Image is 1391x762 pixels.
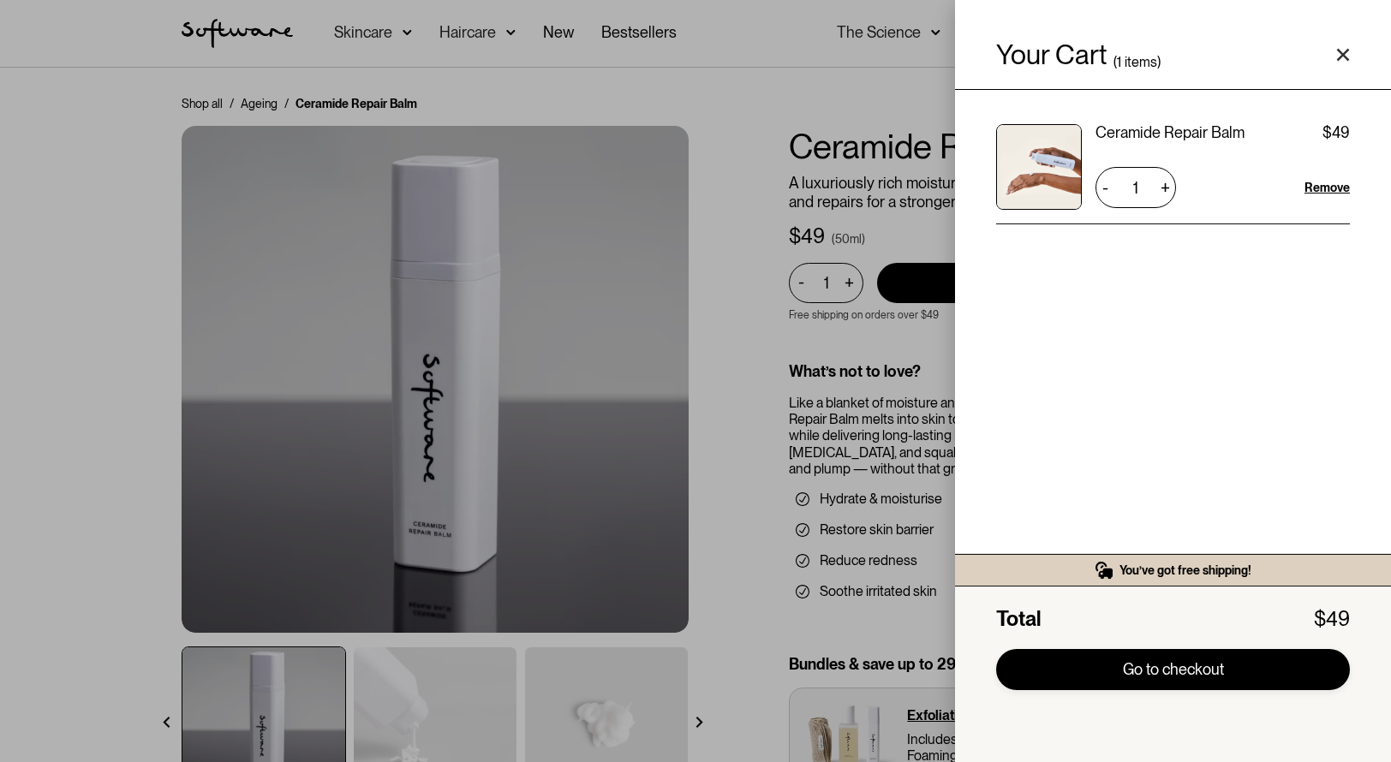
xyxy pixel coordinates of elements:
div: - [1095,174,1114,201]
a: Close cart [1336,48,1350,62]
div: $49 [1314,607,1350,632]
div: 1 [1117,57,1121,68]
h4: Your Cart [996,41,1107,68]
a: Go to checkout [996,649,1350,690]
div: + [1155,174,1176,201]
div: You’ve got free shipping! [1119,563,1251,578]
a: Remove item from cart [1304,179,1350,196]
div: ( [1113,57,1117,68]
div: Total [996,607,1041,632]
div: $49 [1322,124,1350,141]
div: items) [1125,57,1161,68]
div: Remove [1304,179,1350,196]
div: Ceramide Repair Balm [1095,124,1245,141]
